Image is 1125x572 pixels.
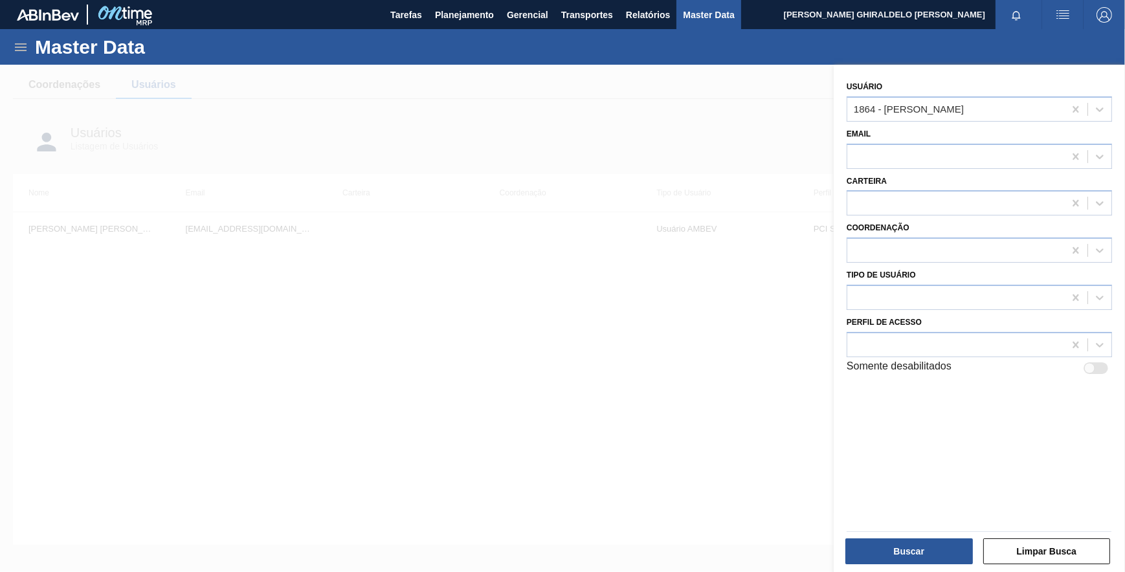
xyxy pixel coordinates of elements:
[847,223,909,232] label: Coordenação
[1097,7,1112,23] img: Logout
[847,270,916,280] label: Tipo de Usuário
[390,7,422,23] span: Tarefas
[996,6,1037,24] button: Notificações
[17,9,79,21] img: TNhmsLtSVTkK8tSr43FrP2fwEKptu5GPRR3wAAAABJRU5ErkJggg==
[1055,7,1071,23] img: userActions
[435,7,494,23] span: Planejamento
[35,39,265,54] h1: Master Data
[507,7,548,23] span: Gerencial
[983,538,1111,564] button: Limpar Busca
[847,129,871,138] label: Email
[854,104,964,115] div: 1864 - [PERSON_NAME]
[847,82,882,91] label: Usuário
[847,318,922,327] label: Perfil de Acesso
[847,360,952,376] label: Somente desabilitados
[683,7,734,23] span: Master Data
[626,7,670,23] span: Relatórios
[847,177,887,186] label: Carteira
[845,538,973,564] button: Buscar
[561,7,613,23] span: Transportes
